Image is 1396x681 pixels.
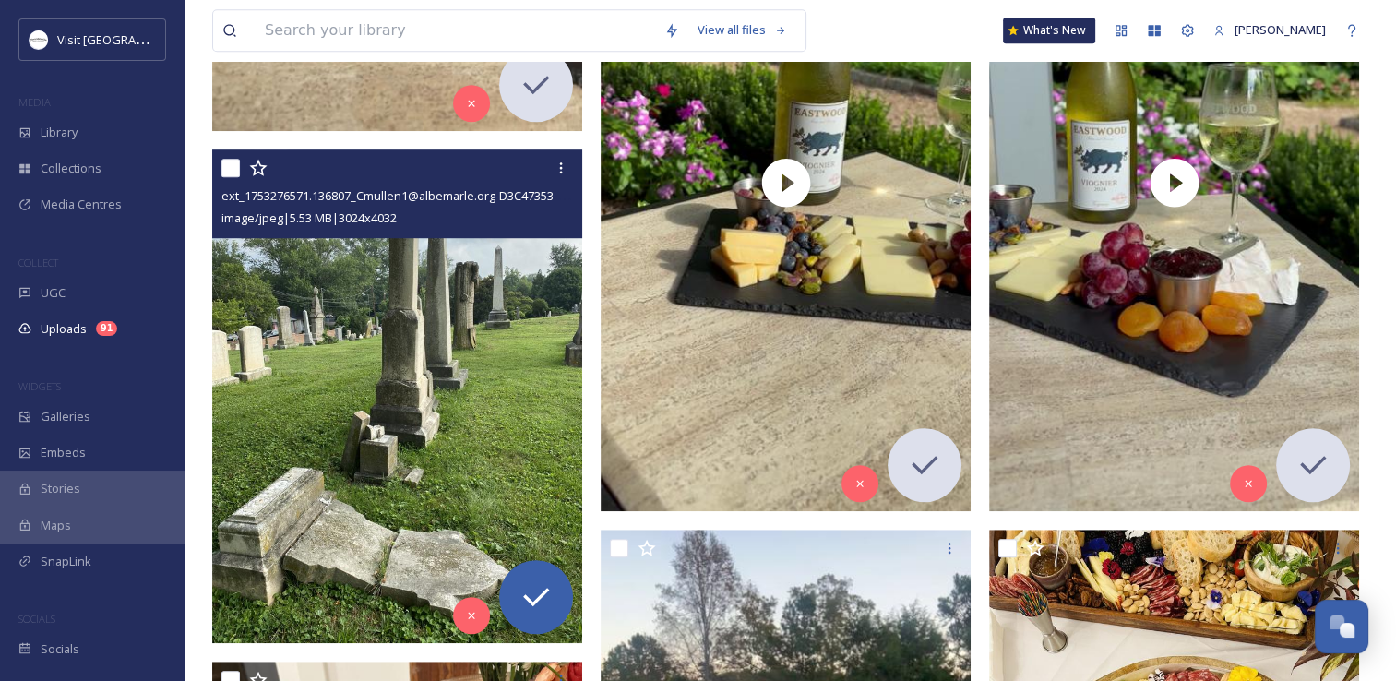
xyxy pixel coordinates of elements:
[18,379,61,393] span: WIDGETS
[41,160,101,177] span: Collections
[57,30,200,48] span: Visit [GEOGRAPHIC_DATA]
[41,553,91,570] span: SnapLink
[18,612,55,626] span: SOCIALS
[18,256,58,269] span: COLLECT
[41,320,87,338] span: Uploads
[1315,600,1368,653] button: Open Chat
[41,517,71,534] span: Maps
[18,95,51,109] span: MEDIA
[41,480,80,497] span: Stories
[1003,18,1095,43] a: What's New
[221,209,397,226] span: image/jpeg | 5.53 MB | 3024 x 4032
[256,10,655,51] input: Search your library
[41,124,78,141] span: Library
[212,149,582,642] img: ext_1753276571.136807_Cmullen1@albemarle.org-D3C47353-43D0-44A3-8982-192E1E1A8422.jpeg
[41,408,90,425] span: Galleries
[1235,21,1326,38] span: [PERSON_NAME]
[41,284,66,302] span: UGC
[1204,12,1335,48] a: [PERSON_NAME]
[41,640,79,658] span: Socials
[41,196,122,213] span: Media Centres
[30,30,48,49] img: Circle%20Logo.png
[221,186,754,204] span: ext_1753276571.136807_Cmullen1@albemarle.org-D3C47353-43D0-44A3-8982-192E1E1A8422.jpeg
[41,444,86,461] span: Embeds
[96,321,117,336] div: 91
[688,12,796,48] a: View all files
